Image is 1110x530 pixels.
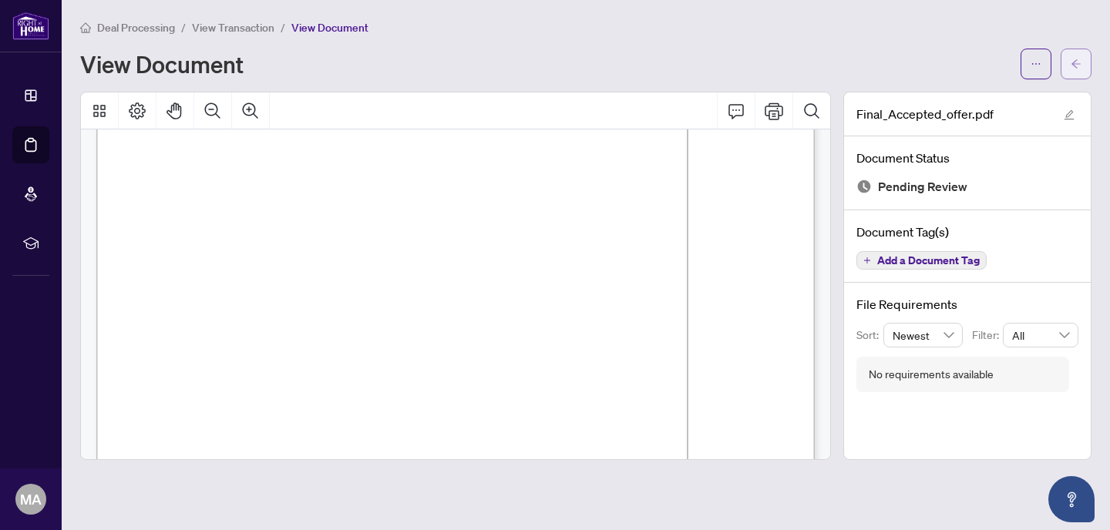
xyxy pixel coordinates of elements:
[97,21,175,35] span: Deal Processing
[192,21,274,35] span: View Transaction
[878,176,967,197] span: Pending Review
[869,366,994,383] div: No requirements available
[291,21,368,35] span: View Document
[972,327,1003,344] p: Filter:
[80,52,244,76] h1: View Document
[1064,109,1075,120] span: edit
[281,18,285,36] li: /
[856,105,994,123] span: Final_Accepted_offer.pdf
[863,257,871,264] span: plus
[80,22,91,33] span: home
[12,12,49,40] img: logo
[1012,324,1069,347] span: All
[877,255,980,266] span: Add a Document Tag
[1071,59,1081,69] span: arrow-left
[1048,476,1095,522] button: Open asap
[856,251,987,270] button: Add a Document Tag
[856,179,872,194] img: Document Status
[181,18,186,36] li: /
[856,295,1078,314] h4: File Requirements
[856,327,883,344] p: Sort:
[856,149,1078,167] h4: Document Status
[20,488,42,510] span: MA
[893,324,954,347] span: Newest
[856,223,1078,241] h4: Document Tag(s)
[1031,59,1041,69] span: ellipsis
